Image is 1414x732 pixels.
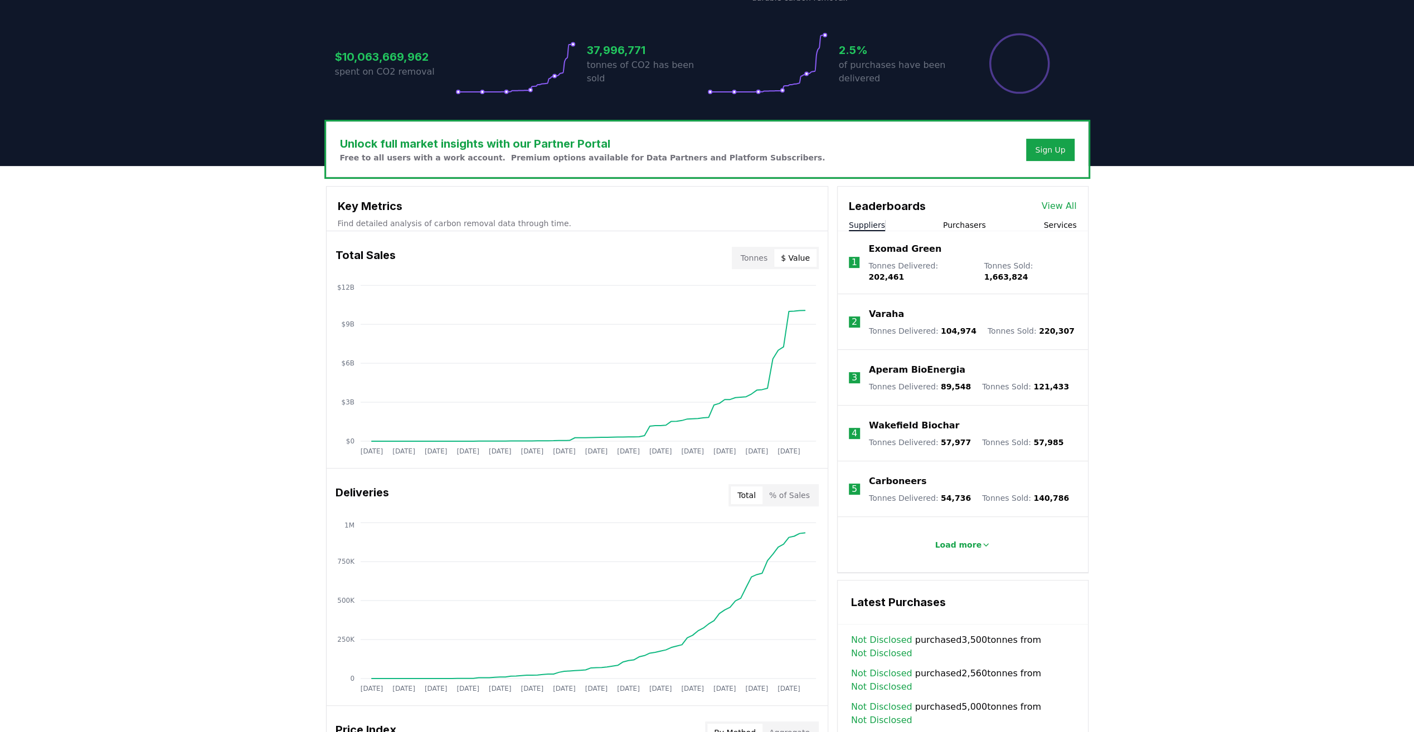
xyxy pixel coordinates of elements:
[851,714,912,727] a: Not Disclosed
[869,325,976,336] p: Tonnes Delivered :
[852,427,857,440] p: 4
[869,419,959,432] a: Wakefield Biochar
[681,447,704,455] tspan: [DATE]
[344,521,354,529] tspan: 1M
[521,447,543,455] tspan: [DATE]
[1035,144,1065,155] a: Sign Up
[745,447,768,455] tspan: [DATE]
[926,534,999,556] button: Load more
[1043,219,1076,231] button: Services
[852,482,857,496] p: 5
[851,594,1075,611] h3: Latest Purchases
[587,58,707,85] p: tonnes of CO2 has been sold
[392,447,415,455] tspan: [DATE]
[988,32,1051,95] div: Percentage of sales delivered
[617,447,640,455] tspan: [DATE]
[988,325,1075,336] p: Tonnes Sold :
[713,447,736,455] tspan: [DATE]
[489,447,512,455] tspan: [DATE]
[935,539,981,550] p: Load more
[731,486,762,504] button: Total
[869,308,904,321] a: Varaha
[713,685,736,692] tspan: [DATE]
[360,685,383,692] tspan: [DATE]
[1039,326,1075,335] span: 220,307
[553,685,576,692] tspan: [DATE]
[424,685,447,692] tspan: [DATE]
[869,475,926,488] a: Carboneers
[852,315,857,329] p: 2
[839,58,959,85] p: of purchases have been delivered
[852,371,857,384] p: 3
[851,700,912,714] a: Not Disclosed
[1026,139,1074,161] button: Sign Up
[941,382,971,391] span: 89,548
[849,219,885,231] button: Suppliers
[340,152,825,163] p: Free to all users with a work account. Premium options available for Data Partners and Platform S...
[868,260,973,282] p: Tonnes Delivered :
[762,486,817,504] button: % of Sales
[392,685,415,692] tspan: [DATE]
[869,381,971,392] p: Tonnes Delivered :
[337,284,354,291] tspan: $12B
[869,363,965,377] a: Aperam BioEnergia
[338,218,817,229] p: Find detailed analysis of carbon removal data through time.
[851,700,1075,727] span: purchased 5,000 tonnes from
[774,249,817,267] button: $ Value
[941,326,976,335] span: 104,974
[617,685,640,692] tspan: [DATE]
[336,484,389,506] h3: Deliveries
[868,242,941,256] p: Exomad Green
[337,597,355,604] tspan: 500K
[1033,382,1069,391] span: 121,433
[553,447,576,455] tspan: [DATE]
[869,437,971,448] p: Tonnes Delivered :
[585,685,608,692] tspan: [DATE]
[1042,199,1077,213] a: View All
[868,272,904,281] span: 202,461
[839,42,959,58] h3: 2.5%
[456,685,479,692] tspan: [DATE]
[849,198,926,214] h3: Leaderboards
[649,685,672,692] tspan: [DATE]
[489,685,512,692] tspan: [DATE]
[521,685,543,692] tspan: [DATE]
[341,359,354,367] tspan: $6B
[335,48,455,65] h3: $10,063,669,962
[982,381,1069,392] p: Tonnes Sold :
[360,447,383,455] tspan: [DATE]
[851,667,1075,694] span: purchased 2,560 tonnes from
[943,219,986,231] button: Purchasers
[341,398,354,406] tspan: $3B
[851,256,857,269] p: 1
[587,42,707,58] h3: 37,996,771
[337,558,355,565] tspan: 750K
[869,492,971,504] p: Tonnes Delivered :
[982,492,1069,504] p: Tonnes Sold :
[778,447,800,455] tspan: [DATE]
[341,320,354,328] tspan: $9B
[778,685,800,692] tspan: [DATE]
[456,447,479,455] tspan: [DATE]
[851,680,912,694] a: Not Disclosed
[585,447,608,455] tspan: [DATE]
[340,135,825,152] h3: Unlock full market insights with our Partner Portal
[984,272,1028,281] span: 1,663,824
[734,249,774,267] button: Tonnes
[941,494,971,502] span: 54,736
[1033,494,1069,502] span: 140,786
[336,247,396,269] h3: Total Sales
[649,447,672,455] tspan: [DATE]
[1033,438,1063,447] span: 57,985
[941,438,971,447] span: 57,977
[350,675,354,682] tspan: 0
[851,667,912,680] a: Not Disclosed
[424,447,447,455] tspan: [DATE]
[984,260,1076,282] p: Tonnes Sold :
[982,437,1063,448] p: Tonnes Sold :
